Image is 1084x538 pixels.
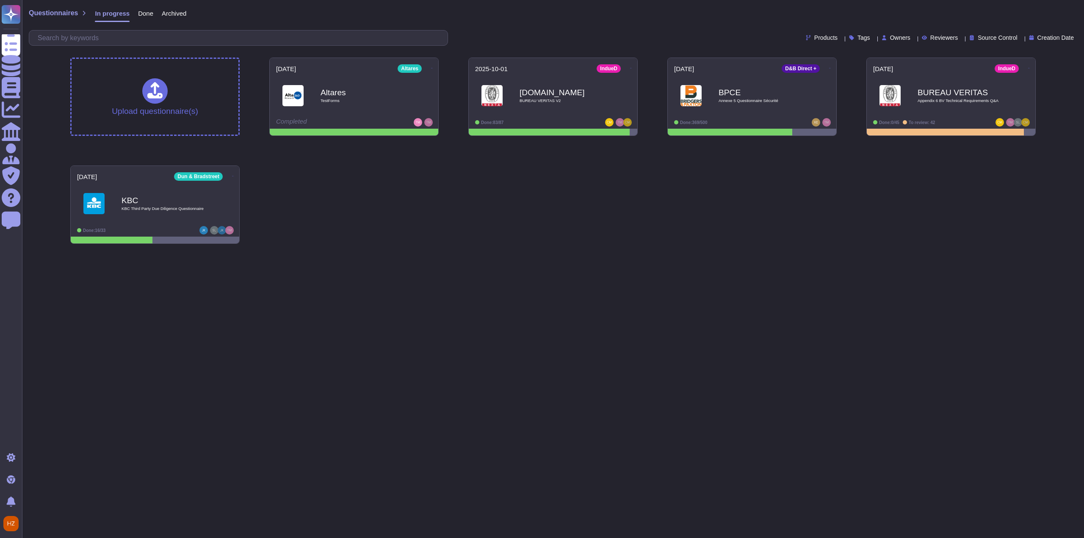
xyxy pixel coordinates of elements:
div: D&B Direct + [782,64,820,73]
span: Done [138,10,153,17]
img: Logo [282,85,304,106]
span: Done: 16/33 [83,228,105,233]
span: Creation Date [1037,35,1074,41]
button: user [2,514,25,533]
img: user [199,226,208,235]
img: user [996,118,1004,127]
img: user [616,118,624,127]
span: KBC Third Party Due Diligence Questionnaire [122,207,206,211]
span: BUREAU VERITAS V2 [520,99,604,103]
img: user [605,118,614,127]
span: Done: 0/45 [879,120,899,125]
span: In progress [95,10,130,17]
img: user [1014,118,1022,127]
img: user [210,226,218,235]
b: KBC [122,196,206,204]
span: TestForms [321,99,405,103]
img: user [623,118,632,127]
img: user [3,516,19,531]
img: user [218,226,226,235]
span: [DATE] [674,66,694,72]
img: Logo [481,85,503,106]
div: IndueD [597,64,621,73]
span: Archived [162,10,186,17]
span: Tags [857,35,870,41]
div: Upload questionnaire(s) [112,78,198,115]
span: Appendix 6 BV Technical Requirements Q&A [918,99,1002,103]
img: user [225,226,234,235]
img: user [812,118,820,127]
div: Completed [276,118,380,127]
span: To review: 42 [909,120,935,125]
img: user [1021,118,1030,127]
span: [DATE] [873,66,893,72]
span: Products [814,35,838,41]
div: Altares [398,64,422,73]
div: Dun & Bradstreet [174,172,223,181]
span: Reviewers [930,35,958,41]
span: Questionnaires [29,10,78,17]
img: Logo [680,85,702,106]
img: user [414,118,422,127]
span: Owners [890,35,910,41]
b: BUREAU VERITAS [918,88,1002,97]
span: 2025-10-01 [475,66,508,72]
span: Done: 369/500 [680,120,708,125]
b: Altares [321,88,405,97]
img: Logo [879,85,901,106]
b: BPCE [719,88,803,97]
span: Done: 83/87 [481,120,503,125]
span: [DATE] [276,66,296,72]
img: user [424,118,433,127]
img: user [822,118,831,127]
b: [DOMAIN_NAME] [520,88,604,97]
span: [DATE] [77,174,97,180]
span: Annexe 5 Questionnaire Sécurité [719,99,803,103]
img: Logo [83,193,105,214]
div: IndueD [995,64,1019,73]
span: Source Control [978,35,1017,41]
input: Search by keywords [33,30,448,45]
img: user [1006,118,1015,127]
